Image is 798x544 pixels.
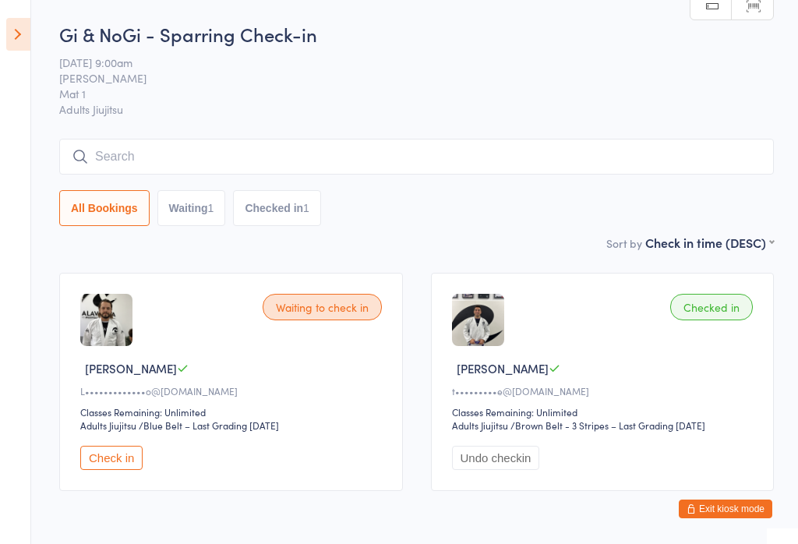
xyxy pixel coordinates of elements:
[157,190,226,226] button: Waiting1
[80,384,387,397] div: L•••••••••••••o@[DOMAIN_NAME]
[670,294,753,320] div: Checked in
[59,55,750,70] span: [DATE] 9:00am
[59,101,774,117] span: Adults Jiujitsu
[80,446,143,470] button: Check in
[510,419,705,432] span: / Brown Belt - 3 Stripes – Last Grading [DATE]
[59,86,750,101] span: Mat 1
[80,405,387,419] div: Classes Remaining: Unlimited
[452,384,758,397] div: t•••••••••e@[DOMAIN_NAME]
[452,405,758,419] div: Classes Remaining: Unlimited
[303,202,309,214] div: 1
[679,500,772,518] button: Exit kiosk mode
[452,446,540,470] button: Undo checkin
[208,202,214,214] div: 1
[59,21,774,47] h2: Gi & NoGi - Sparring Check-in
[59,70,750,86] span: [PERSON_NAME]
[263,294,382,320] div: Waiting to check in
[233,190,321,226] button: Checked in1
[606,235,642,251] label: Sort by
[80,294,132,346] img: image1703661563.png
[452,419,508,432] div: Adults Jiujitsu
[59,190,150,226] button: All Bookings
[85,360,177,376] span: [PERSON_NAME]
[452,294,504,346] img: image1681971969.png
[139,419,279,432] span: / Blue Belt – Last Grading [DATE]
[457,360,549,376] span: [PERSON_NAME]
[80,419,136,432] div: Adults Jiujitsu
[645,234,774,251] div: Check in time (DESC)
[59,139,774,175] input: Search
